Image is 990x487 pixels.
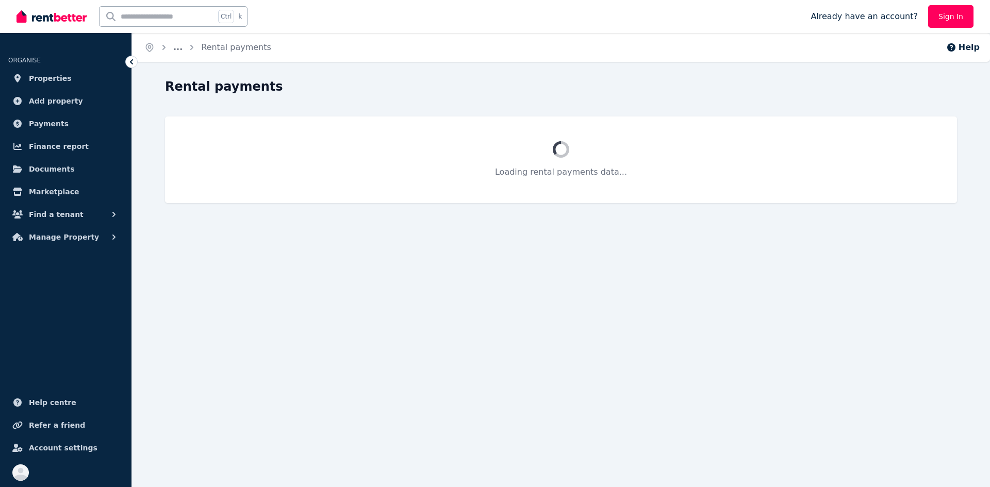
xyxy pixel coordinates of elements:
[29,72,72,85] span: Properties
[29,117,69,130] span: Payments
[29,186,79,198] span: Marketplace
[946,41,980,54] button: Help
[29,140,89,153] span: Finance report
[8,113,123,134] a: Payments
[8,181,123,202] a: Marketplace
[190,166,932,178] p: Loading rental payments data...
[201,42,271,52] a: Rental payments
[928,5,973,28] a: Sign In
[165,78,283,95] h1: Rental payments
[29,442,97,454] span: Account settings
[29,396,76,409] span: Help centre
[29,163,75,175] span: Documents
[8,415,123,435] a: Refer a friend
[29,95,83,107] span: Add property
[8,159,123,179] a: Documents
[8,57,41,64] span: ORGANISE
[16,9,87,24] img: RentBetter
[8,227,123,247] button: Manage Property
[811,10,918,23] span: Already have an account?
[173,42,183,52] a: ...
[8,136,123,157] a: Finance report
[8,438,123,458] a: Account settings
[29,419,85,431] span: Refer a friend
[29,231,99,243] span: Manage Property
[8,392,123,413] a: Help centre
[218,10,234,23] span: Ctrl
[238,12,242,21] span: k
[132,33,284,62] nav: Breadcrumb
[8,204,123,225] button: Find a tenant
[29,208,84,221] span: Find a tenant
[8,91,123,111] a: Add property
[8,68,123,89] a: Properties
